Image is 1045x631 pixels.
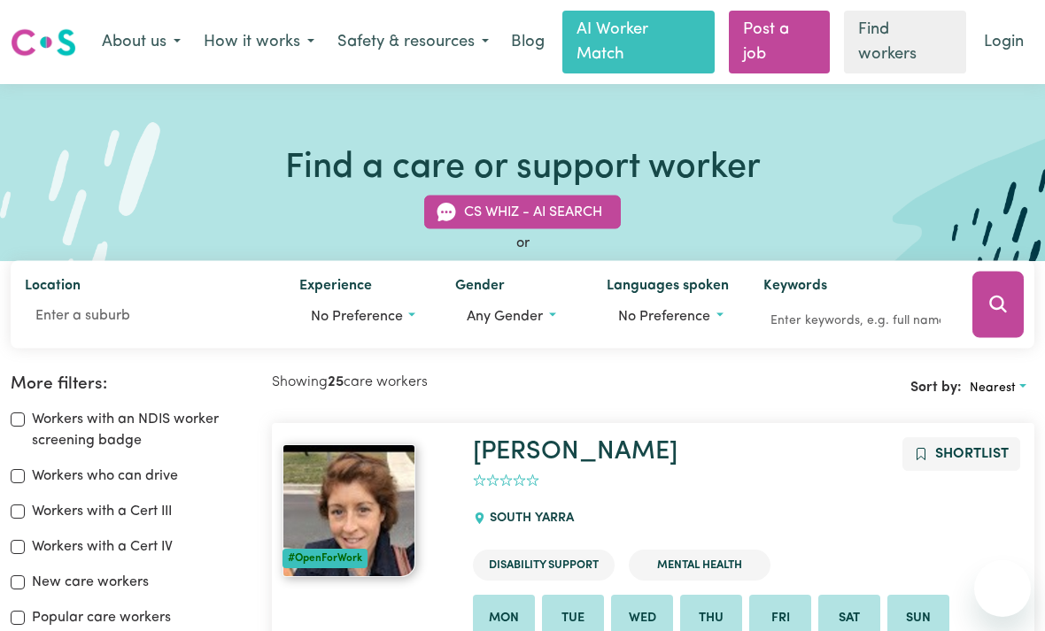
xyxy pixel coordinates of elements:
[299,274,372,299] label: Experience
[902,437,1020,471] button: Add to shortlist
[935,447,1009,461] span: Shortlist
[972,271,1024,337] button: Search
[32,572,149,593] label: New care workers
[32,607,171,628] label: Popular care workers
[192,24,326,61] button: How it works
[763,306,948,334] input: Enter keywords, e.g. full name, interests
[970,381,1016,395] span: Nearest
[11,232,1034,253] div: or
[455,274,505,299] label: Gender
[272,374,654,391] h2: Showing care workers
[25,274,81,299] label: Location
[11,22,76,63] a: Careseekers logo
[424,195,621,228] button: CS Whiz - AI Search
[90,24,192,61] button: About us
[974,560,1031,617] iframe: Button to launch messaging window
[607,299,734,333] button: Worker language preferences
[11,374,251,395] h2: More filters:
[32,536,173,558] label: Workers with a Cert IV
[283,444,452,577] a: Olivia#OpenForWork
[844,11,966,73] a: Find workers
[607,274,729,299] label: Languages spoken
[25,299,271,331] input: Enter a suburb
[328,375,344,389] b: 25
[500,23,555,62] a: Blog
[455,299,578,333] button: Worker gender preference
[11,27,76,58] img: Careseekers logo
[32,501,172,522] label: Workers with a Cert III
[283,549,368,568] div: #OpenForWork
[618,309,710,323] span: No preference
[910,381,962,395] span: Sort by:
[763,274,827,299] label: Keywords
[562,11,715,73] a: AI Worker Match
[326,24,500,61] button: Safety & resources
[473,495,584,543] div: SOUTH YARRA
[473,439,677,465] a: [PERSON_NAME]
[473,550,615,581] li: Disability Support
[32,466,178,487] label: Workers who can drive
[467,309,543,323] span: Any gender
[283,444,415,577] img: View Olivia's profile
[32,409,251,451] label: Workers with an NDIS worker screening badge
[299,299,427,333] button: Worker experience options
[962,374,1034,402] button: Sort search results
[629,550,770,581] li: Mental Health
[973,23,1034,62] a: Login
[285,148,761,190] h1: Find a care or support worker
[311,309,403,323] span: No preference
[729,11,831,73] a: Post a job
[473,471,539,491] div: add rating by typing an integer from 0 to 5 or pressing arrow keys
